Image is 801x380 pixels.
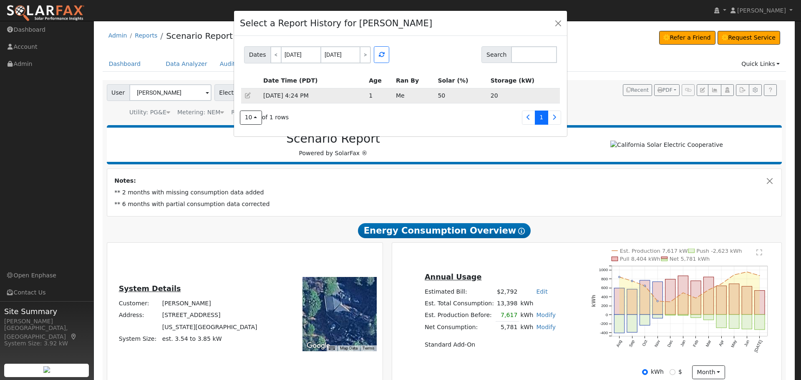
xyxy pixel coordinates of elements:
td: Me [393,88,435,103]
div: Storage (kW) [491,76,557,85]
a: > [360,46,371,63]
span: Dates [244,46,271,63]
button: 10 [240,111,262,125]
a: < [270,46,282,63]
a: 1 [535,111,548,125]
div: Solar (%) [438,76,484,85]
a: Show Details [244,92,252,99]
div: Age [369,76,390,85]
div: Add On Offset: 50, Add On Production: 2793, Annual Consumption: 5586, Battery Size: 20, Battery T... [491,91,557,100]
div: of 1 rows [240,111,289,125]
div: Date Time (PDT) [263,76,363,85]
div: Add On Offset: 50, Add On Production: 2793, Annual Consumption: 5586, Battery Size: 20, Battery T... [438,91,484,100]
span: 10 [245,114,252,121]
td: 1 [366,88,393,103]
span: Search [481,46,511,63]
div: Ran By [396,76,432,85]
h4: Select a Report History for [PERSON_NAME] [240,17,432,30]
td: [DATE] 4:24 PM [260,88,366,103]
